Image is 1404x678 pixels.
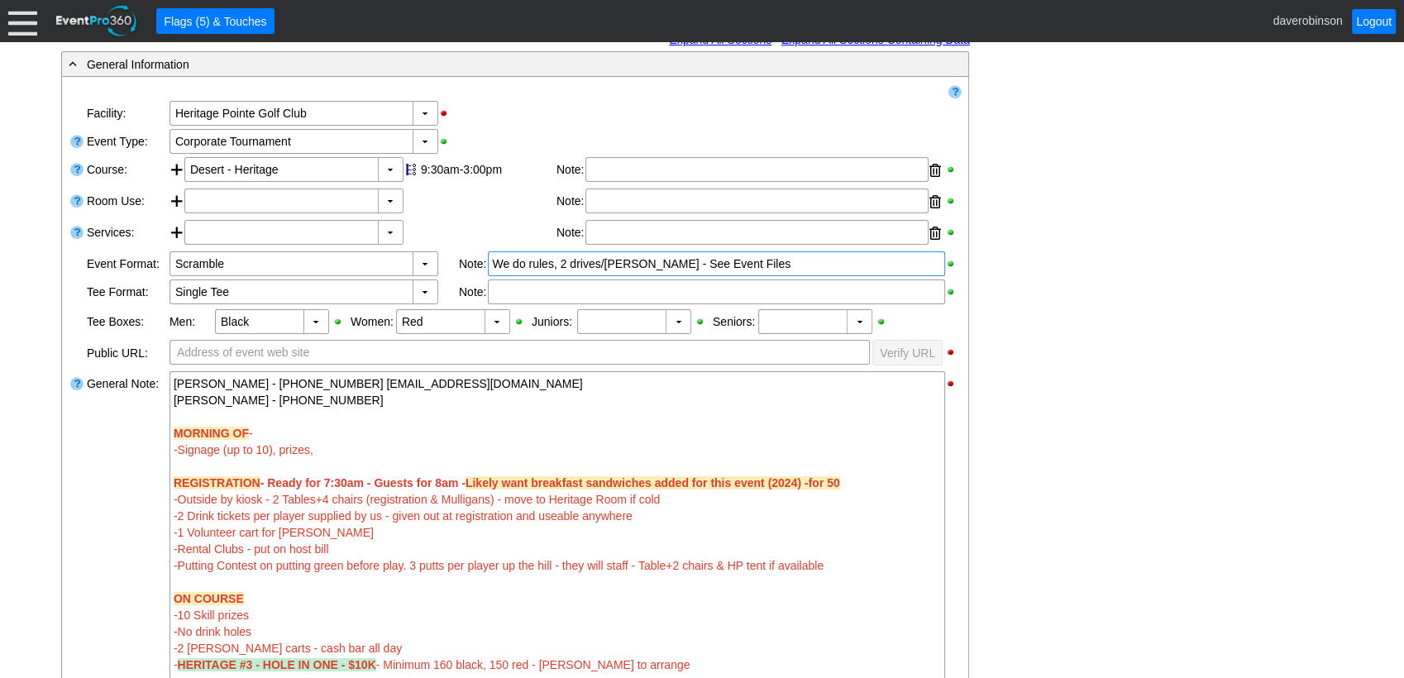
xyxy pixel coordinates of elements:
div: Add service [170,220,184,248]
div: Juniors: [532,309,577,334]
div: Note: [556,189,585,215]
div: Show Juniors Tee Box when printing; click to hide Juniors Tee Box when printing. [695,316,709,327]
strong: MORNING OF [174,427,249,440]
span: General Information [87,58,189,71]
span: - [174,427,253,440]
div: Women: [351,309,396,334]
div: Show Course when printing; click to hide Course when printing. [945,164,960,175]
span: - - Minimum 160 black, 150 red - [PERSON_NAME] to arrange [174,658,690,671]
div: Show Tee Format when printing; click to hide Tee Format when printing. [945,286,960,298]
span: HERITAGE #3 - HOLE IN ONE - $10K [178,658,376,671]
div: Hide Event Note when printing; click to show Event Note when printing. [945,378,960,389]
div: Note: [556,157,585,184]
span: [PERSON_NAME] - [PHONE_NUMBER] [174,394,384,407]
strong: ON COURSE [174,592,244,605]
span: -Outside by kiosk - 2 Tables+4 chairs (registration & Mulligans) - move to Heritage Room if cold [174,493,660,506]
span: daverobinson [1273,13,1342,26]
div: Services: [85,218,168,250]
span: -1 Volunteer cart for [PERSON_NAME] [174,526,374,539]
div: Men: [170,309,215,334]
span: REGISTRATION [174,476,260,489]
span: Address of event web site [174,341,313,364]
div: Note: [459,251,488,276]
div: Hide Public URL when printing; click to show Public URL when printing. [945,346,960,358]
div: Show Room Use when printing; click to hide Room Use when printing. [945,195,960,207]
div: Edit start & end times [418,157,555,182]
div: Tee Boxes: [87,308,170,334]
div: Event Format: [85,250,168,278]
div: Show Seniors Tee Box when printing; click to hide Seniors Tee Box when printing. [876,316,891,327]
div: Course: [85,155,168,187]
div: We do rules, 2 drives/[PERSON_NAME] - See Event Files [492,255,941,272]
span: Verify URL [876,344,938,361]
div: Note: [556,220,585,246]
span: -2 [PERSON_NAME] carts - cash bar all day [174,642,402,655]
span: Flags (5) & Touches [160,13,270,30]
div: Room Use: [85,187,168,218]
div: Add course [170,157,184,185]
div: Menu: Click or 'Crtl+M' to toggle menu open/close [8,7,37,36]
div: General Information [65,55,897,74]
div: Remove course [929,158,941,183]
div: Add room [170,189,184,217]
div: Note: [459,279,488,304]
span: -Signage (up to 10), prizes, [174,443,313,456]
div: Seniors: [713,309,758,334]
img: EventPro360 [54,2,140,40]
div: Public URL: [85,339,168,370]
div: Remove service [929,221,941,246]
span: Flags (5) & Touches [160,12,270,30]
strong: - Ready for 7:30am - Guests for 8am - [174,476,840,489]
span: -2 Drink tickets per player supplied by us - given out at registration and useable anywhere [174,509,633,523]
div: Show this item on timeline; click to toggle [404,157,418,182]
span: -Rental Clubs - put on host bill [174,542,329,556]
span: [PERSON_NAME] - [PHONE_NUMBER] [EMAIL_ADDRESS][DOMAIN_NAME] [174,377,583,390]
div: Show Mens Tee Box when printing; click to hide Mens Tee Box when printing. [332,316,347,327]
div: Event Type: [85,127,168,155]
div: Tee Format: [85,278,168,306]
div: Facility: [85,99,168,127]
span: Verify URL [876,345,938,361]
div: Remove room [929,189,941,214]
span: Likely want breakfast sandwiches added for this event (2024) -for 50 [466,476,840,489]
a: Logout [1352,9,1396,34]
div: 9:30am-3:00pm [421,163,552,176]
span: -Putting Contest on putting green before play. 3 putts per player up the hill - they will staff -... [174,559,824,572]
div: Show Event Format when printing; click to hide Event Format when printing. [945,258,960,270]
div: Show Event Type when printing; click to hide Event Type when printing. [438,136,457,147]
span: -10 Skill prizes [174,609,249,622]
div: Show Womens Tee Box when printing; click to hide Womens Tee Box when printing. [513,316,528,327]
div: Hide Facility when printing; click to show Facility when printing. [438,107,457,119]
span: -No drink holes [174,625,251,638]
div: Show Services when printing; click to hide Services when printing. [945,227,960,238]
